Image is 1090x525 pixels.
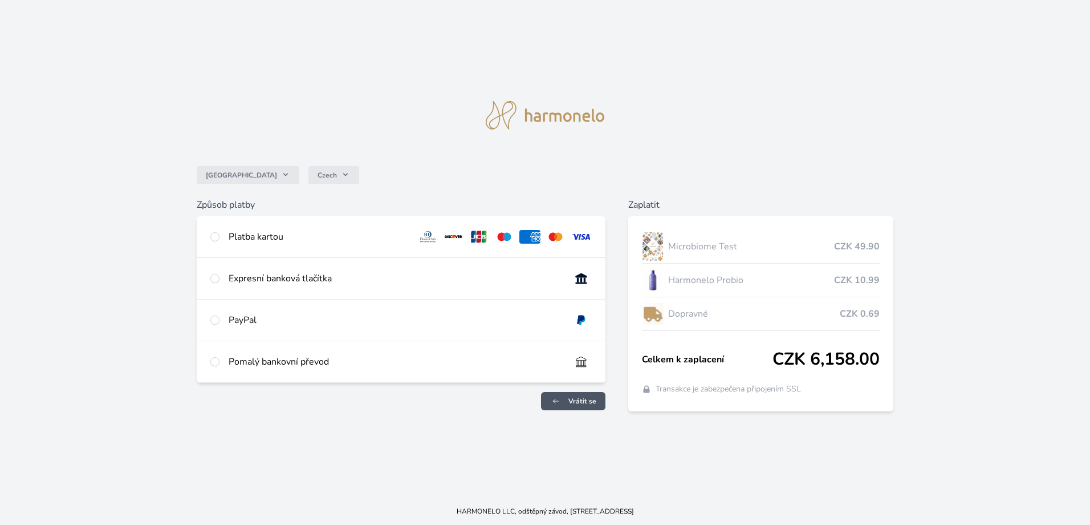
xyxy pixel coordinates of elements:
img: delivery-lo.png [642,300,664,328]
img: bankTransfer_IBAN.svg [571,355,592,369]
img: maestro.svg [494,230,515,244]
span: Czech [318,171,337,180]
div: Pomalý bankovní převod [229,355,562,369]
img: visa.svg [571,230,592,244]
h6: Způsob platby [197,198,605,212]
img: MSK-lo.png [642,232,664,261]
span: CZK 49.90 [834,240,880,253]
span: CZK 0.69 [840,307,880,321]
div: PayPal [229,313,562,327]
img: discover.svg [443,230,464,244]
img: CLEAN_PROBIO_se_stinem_x-lo.jpg [642,266,664,294]
span: CZK 10.99 [834,273,880,287]
img: logo.svg [486,101,604,130]
img: paypal.svg [571,313,592,327]
h6: Zaplatit [628,198,893,212]
img: jcb.svg [469,230,490,244]
div: Platba kartou [229,230,408,244]
a: Vrátit se [541,392,605,410]
img: diners.svg [417,230,438,244]
span: Microbiome Test [668,240,834,253]
span: Celkem k zaplacení [642,353,772,366]
span: Harmonelo Probio [668,273,834,287]
div: Expresní banková tlačítka [229,272,562,285]
span: Vrátit se [568,397,596,406]
span: Transakce je zabezpečena připojením SSL [656,383,801,395]
img: amex.svg [519,230,540,244]
button: Czech [308,166,359,184]
span: CZK 6,158.00 [772,349,880,370]
span: Dopravné [668,307,840,321]
span: [GEOGRAPHIC_DATA] [206,171,277,180]
img: onlineBanking_CZ.svg [571,272,592,285]
img: mc.svg [545,230,566,244]
button: [GEOGRAPHIC_DATA] [197,166,299,184]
